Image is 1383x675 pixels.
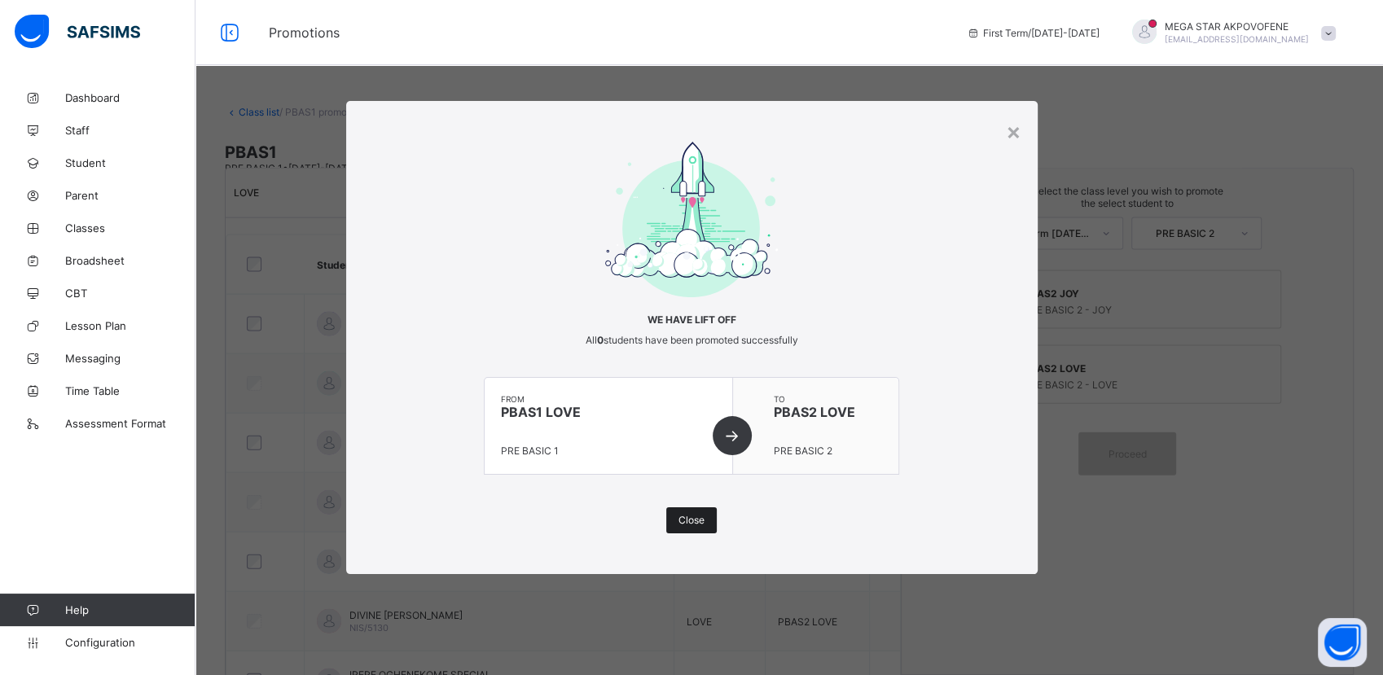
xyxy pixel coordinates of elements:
[678,514,705,526] span: Close
[65,636,195,649] span: Configuration
[774,404,882,420] span: PBAS2 LOVE
[65,603,195,616] span: Help
[1165,34,1309,44] span: [EMAIL_ADDRESS][DOMAIN_NAME]
[65,287,195,300] span: CBT
[1006,117,1021,145] div: ×
[15,15,140,49] img: safsims
[501,445,559,457] span: PRE BASIC 1
[484,313,898,326] span: We have lift off
[774,445,832,457] span: PRE BASIC 2
[65,124,195,137] span: Staff
[65,417,195,430] span: Assessment Format
[65,156,195,169] span: Student
[585,334,797,346] span: All students have been promoted successfully
[65,254,195,267] span: Broadsheet
[65,352,195,365] span: Messaging
[967,27,1100,39] span: session/term information
[65,221,195,234] span: Classes
[65,91,195,104] span: Dashboard
[605,142,778,297] img: take-off-complete.1ce1a4aa937d04e8611fc73cc7ee0ef8.svg
[501,394,715,404] span: from
[1318,618,1367,667] button: Open asap
[1116,20,1344,46] div: MEGA STARAKPOVOFENE
[1165,20,1309,33] span: MEGA STAR AKPOVOFENE
[65,384,195,397] span: Time Table
[501,404,715,420] span: PBAS1 LOVE
[65,319,195,332] span: Lesson Plan
[774,394,882,404] span: to
[269,24,942,41] span: Promotions
[596,334,603,346] b: 0
[65,189,195,202] span: Parent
